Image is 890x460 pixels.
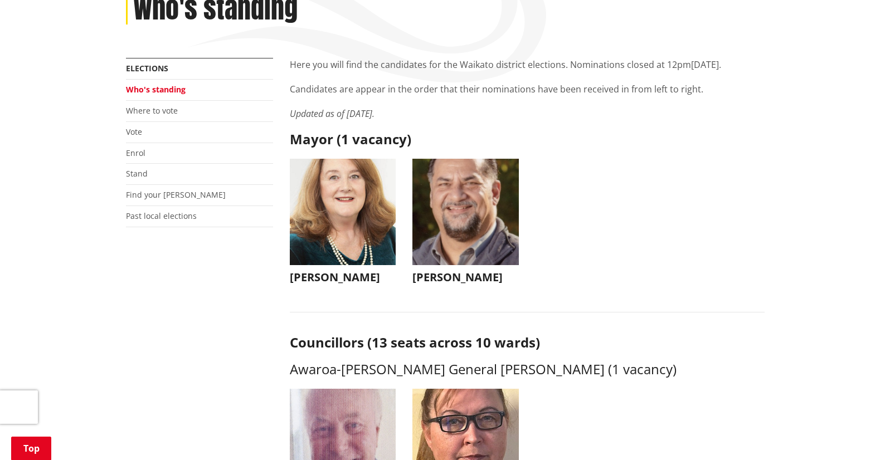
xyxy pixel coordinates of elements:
[290,271,396,284] h3: [PERSON_NAME]
[126,189,226,200] a: Find your [PERSON_NAME]
[290,159,396,265] img: WO-M__CHURCH_J__UwGuY
[126,63,168,74] a: Elections
[290,361,765,378] h3: Awaroa-[PERSON_NAME] General [PERSON_NAME] (1 vacancy)
[290,107,375,120] em: Updated as of [DATE].
[126,211,197,221] a: Past local elections
[290,58,765,71] p: Here you will find the candidates for the Waikato district elections. Nominations closed at 12pm[...
[126,105,178,116] a: Where to vote
[126,84,186,95] a: Who's standing
[290,159,396,290] button: [PERSON_NAME]
[290,82,765,96] p: Candidates are appear in the order that their nominations have been received in from left to right.
[126,148,145,158] a: Enrol
[412,271,519,284] h3: [PERSON_NAME]
[126,168,148,179] a: Stand
[839,413,879,453] iframe: Messenger Launcher
[290,130,411,148] strong: Mayor (1 vacancy)
[290,333,540,351] strong: Councillors (13 seats across 10 wards)
[126,126,142,137] a: Vote
[412,159,519,265] img: WO-M__BECH_A__EWN4j
[11,437,51,460] a: Top
[412,159,519,290] button: [PERSON_NAME]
